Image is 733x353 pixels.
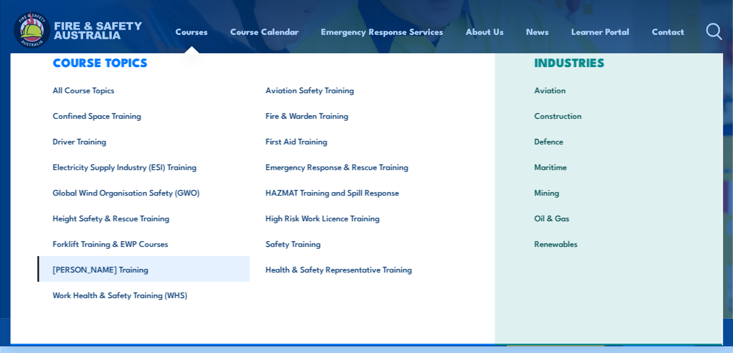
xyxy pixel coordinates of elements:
a: Work Health & Safety Training (WHS) [37,282,250,307]
a: Maritime [519,154,699,179]
a: Aviation Safety Training [250,77,463,102]
a: High Risk Work Licence Training [250,205,463,231]
a: Defence [519,128,699,154]
a: Safety Training [250,231,463,256]
a: Forklift Training & EWP Courses [37,231,250,256]
a: Emergency Response Services [322,18,444,45]
a: Course Calendar [231,18,299,45]
a: Learner Portal [572,18,630,45]
h3: INDUSTRIES [519,55,699,69]
a: Emergency Response & Rescue Training [250,154,463,179]
a: Aviation [519,77,699,102]
h3: COURSE TOPICS [37,55,463,69]
a: HAZMAT Training and Spill Response [250,179,463,205]
a: Driver Training [37,128,250,154]
a: News [527,18,549,45]
a: First Aid Training [250,128,463,154]
a: [PERSON_NAME] Training [37,256,250,282]
a: Mining [519,179,699,205]
a: Courses [176,18,208,45]
a: Global Wind Organisation Safety (GWO) [37,179,250,205]
a: Oil & Gas [519,205,699,231]
a: Contact [652,18,685,45]
a: Construction [519,102,699,128]
a: All Course Topics [37,77,250,102]
a: About Us [466,18,504,45]
a: Electricity Supply Industry (ESI) Training [37,154,250,179]
a: Health & Safety Representative Training [250,256,463,282]
a: Height Safety & Rescue Training [37,205,250,231]
a: Renewables [519,231,699,256]
a: Fire & Warden Training [250,102,463,128]
a: Confined Space Training [37,102,250,128]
